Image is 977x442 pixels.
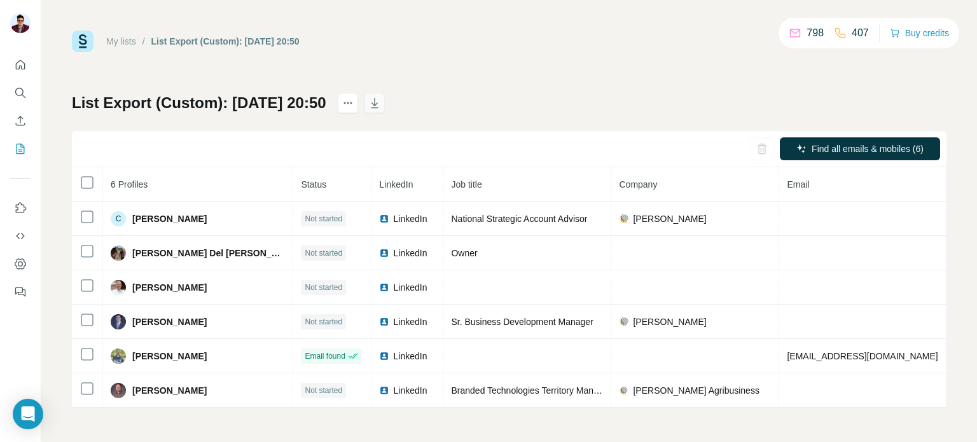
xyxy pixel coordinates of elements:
span: LinkedIn [393,350,427,363]
span: [PERSON_NAME] Del [PERSON_NAME] [132,247,285,259]
span: Not started [305,247,342,259]
button: actions [338,93,358,113]
button: Find all emails & mobiles (6) [780,137,940,160]
div: List Export (Custom): [DATE] 20:50 [151,35,300,48]
span: LinkedIn [393,315,427,328]
img: LinkedIn logo [379,214,389,224]
p: 798 [807,25,824,41]
span: [PERSON_NAME] [132,315,207,328]
div: Open Intercom Messenger [13,399,43,429]
span: [PERSON_NAME] [132,212,207,225]
button: Feedback [10,280,31,303]
img: LinkedIn logo [379,317,389,327]
img: Avatar [10,13,31,33]
img: Avatar [111,314,126,329]
button: Search [10,81,31,104]
span: Find all emails & mobiles (6) [812,142,924,155]
span: [PERSON_NAME] Agribusiness [633,384,759,397]
span: Not started [305,316,342,328]
span: Status [301,179,326,190]
button: Buy credits [890,24,949,42]
span: LinkedIn [393,384,427,397]
p: 407 [852,25,869,41]
span: [PERSON_NAME] [633,212,706,225]
span: LinkedIn [393,247,427,259]
span: 6 Profiles [111,179,148,190]
span: Sr. Business Development Manager [451,317,593,327]
span: Email [787,179,809,190]
img: LinkedIn logo [379,248,389,258]
img: company-logo [619,214,629,224]
img: Avatar [111,280,126,295]
span: Not started [305,213,342,224]
img: Surfe Logo [72,31,94,52]
span: National Strategic Account Advisor [451,214,587,224]
img: company-logo [619,385,629,396]
span: Not started [305,282,342,293]
span: Owner [451,248,477,258]
span: Branded Technologies Territory Manager [451,385,611,396]
span: LinkedIn [393,212,427,225]
img: Avatar [111,383,126,398]
span: LinkedIn [393,281,427,294]
img: Avatar [111,245,126,261]
span: [PERSON_NAME] [633,315,706,328]
span: [PERSON_NAME] [132,281,207,294]
a: My lists [106,36,136,46]
img: company-logo [619,317,629,327]
span: [PERSON_NAME] [132,384,207,397]
li: / [142,35,145,48]
img: LinkedIn logo [379,385,389,396]
span: [PERSON_NAME] [132,350,207,363]
button: Enrich CSV [10,109,31,132]
span: LinkedIn [379,179,413,190]
div: C [111,211,126,226]
span: [EMAIL_ADDRESS][DOMAIN_NAME] [787,351,938,361]
button: Quick start [10,53,31,76]
span: Job title [451,179,482,190]
button: Use Surfe on LinkedIn [10,197,31,219]
img: Avatar [111,349,126,364]
img: LinkedIn logo [379,282,389,293]
h1: List Export (Custom): [DATE] 20:50 [72,93,326,113]
span: Email found [305,350,345,362]
span: Company [619,179,657,190]
button: Use Surfe API [10,224,31,247]
button: Dashboard [10,252,31,275]
img: LinkedIn logo [379,351,389,361]
button: My lists [10,137,31,160]
span: Not started [305,385,342,396]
